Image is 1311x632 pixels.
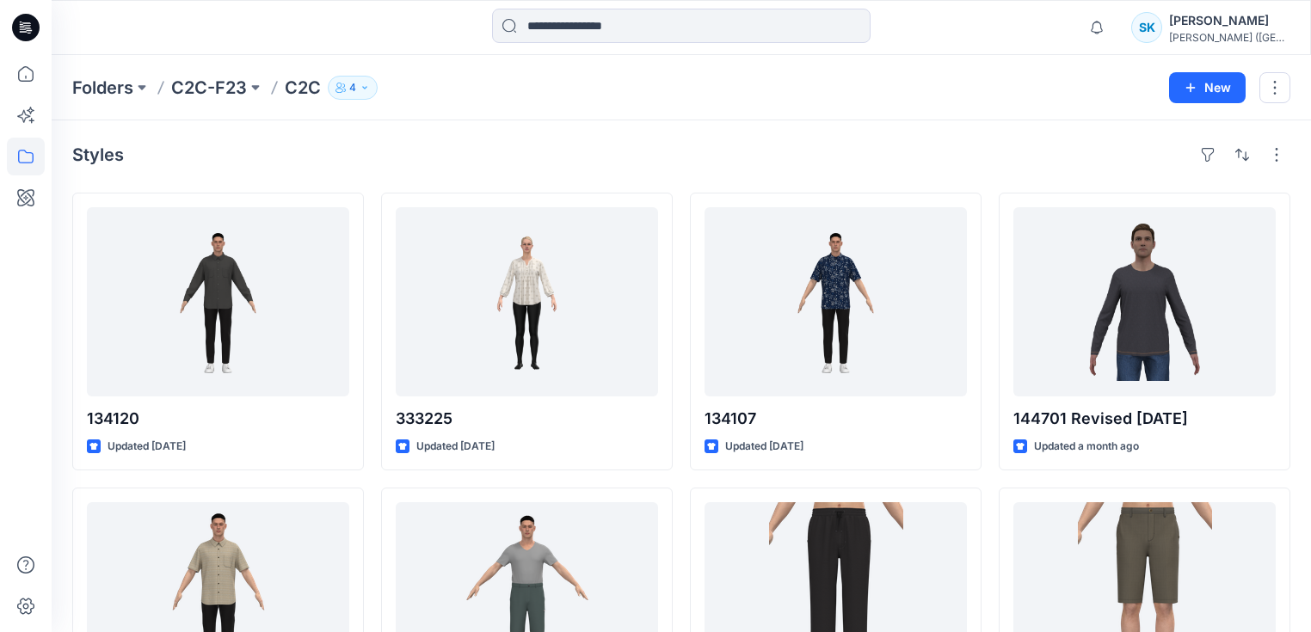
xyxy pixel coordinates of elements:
p: Updated [DATE] [108,438,186,456]
p: 134107 [705,407,967,431]
p: 134120 [87,407,349,431]
p: 4 [349,78,356,97]
button: 4 [328,76,378,100]
a: 144701 Revised 21-08-2025 [1013,207,1276,396]
p: 144701 Revised [DATE] [1013,407,1276,431]
p: Updated [DATE] [725,438,803,456]
a: 134107 [705,207,967,396]
p: 333225 [396,407,658,431]
div: SK [1131,12,1162,43]
div: [PERSON_NAME] ([GEOGRAPHIC_DATA]) Exp... [1169,31,1289,44]
p: Updated [DATE] [416,438,495,456]
h4: Styles [72,144,124,165]
a: 134120 [87,207,349,396]
div: [PERSON_NAME] [1169,10,1289,31]
a: 333225 [396,207,658,396]
p: C2C [285,76,321,100]
button: New [1169,72,1246,103]
a: Folders [72,76,133,100]
a: C2C-F23 [171,76,247,100]
p: Updated a month ago [1034,438,1139,456]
